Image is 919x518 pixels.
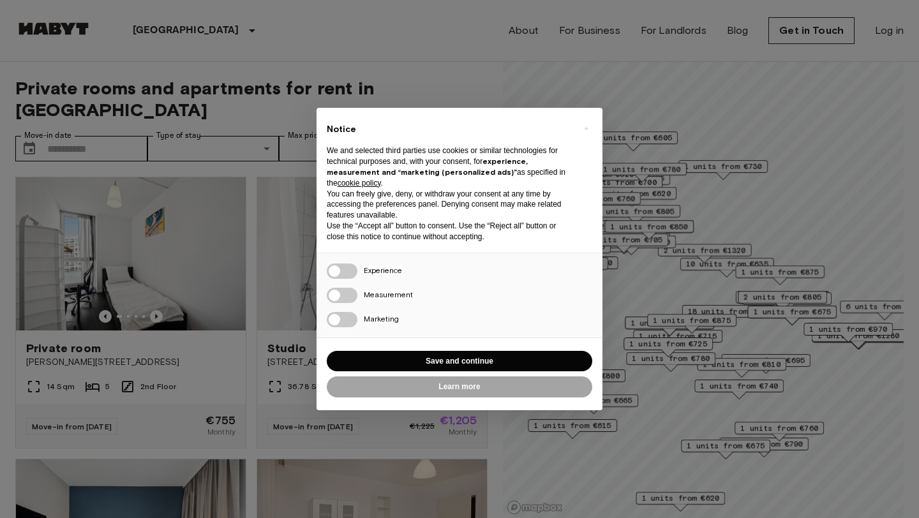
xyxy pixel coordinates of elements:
a: cookie policy [338,179,381,188]
p: You can freely give, deny, or withdraw your consent at any time by accessing the preferences pane... [327,189,572,221]
span: Experience [364,265,402,275]
h2: Notice [327,123,572,136]
p: Use the “Accept all” button to consent. Use the “Reject all” button or close this notice to conti... [327,221,572,242]
span: × [584,121,588,136]
span: Marketing [364,314,399,323]
button: Close this notice [576,118,596,138]
p: We and selected third parties use cookies or similar technologies for technical purposes and, wit... [327,145,572,188]
span: Measurement [364,290,413,299]
strong: experience, measurement and “marketing (personalized ads)” [327,156,528,177]
button: Learn more [327,376,592,397]
button: Save and continue [327,351,592,372]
